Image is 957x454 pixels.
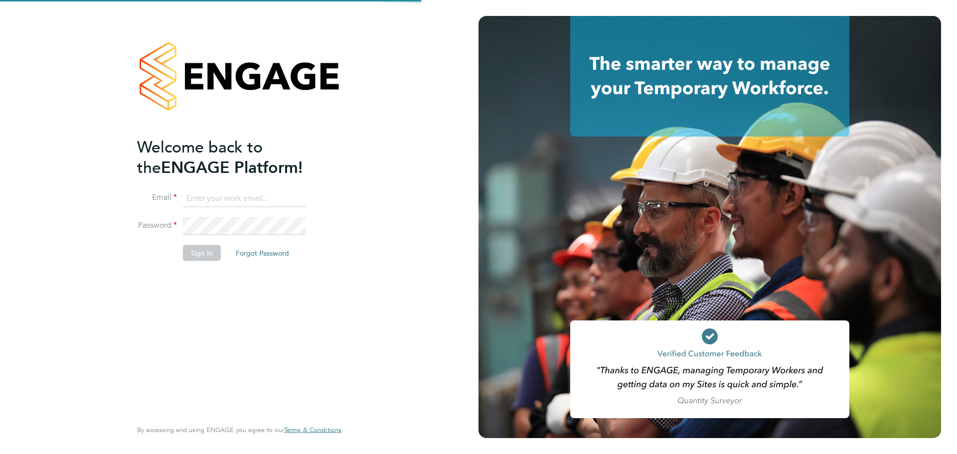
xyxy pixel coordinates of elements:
label: Email [137,192,177,203]
button: Forgot Password [228,245,297,261]
a: Terms & Conditions [284,426,341,434]
label: Password [137,220,177,231]
button: Sign In [183,245,221,261]
h2: ENGAGE Platform! [137,137,331,177]
span: By accessing and using ENGAGE you agree to our [137,426,341,434]
input: Enter your work email... [183,189,306,207]
span: Welcome back to the [137,137,263,177]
